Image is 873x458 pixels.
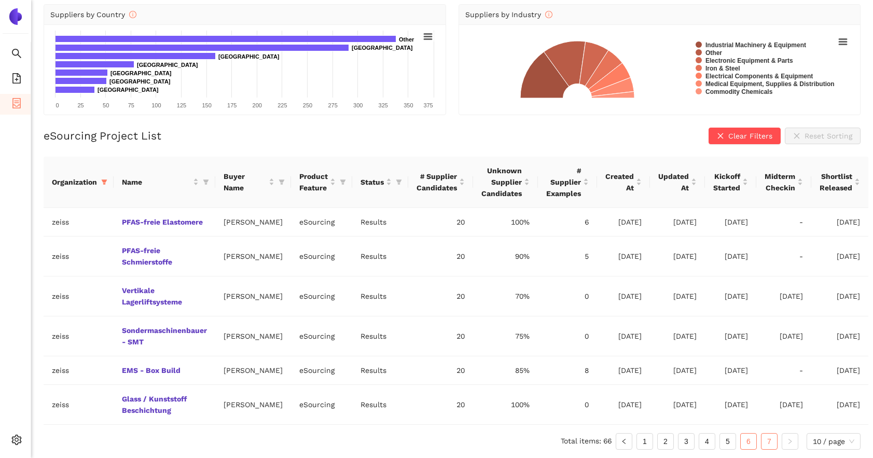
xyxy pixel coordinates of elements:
span: info-circle [129,11,136,18]
td: [DATE] [597,356,650,385]
td: [DATE] [597,316,650,356]
td: Results [352,316,408,356]
text: 175 [227,102,237,108]
span: Unknown Supplier Candidates [481,165,522,199]
td: 20 [408,385,473,425]
text: Other [399,36,414,43]
td: zeiss [44,208,114,237]
td: 0 [538,276,597,316]
span: right [787,438,793,445]
td: 100% [473,208,538,237]
text: Iron & Steel [705,65,740,72]
td: [DATE] [650,316,705,356]
th: this column's title is # Supplier Examples,this column is sortable [538,157,597,208]
text: Electronic Equipment & Parts [705,57,793,64]
span: setting [11,431,22,452]
td: [DATE] [650,237,705,276]
span: filter [201,174,211,190]
span: Suppliers by Industry [465,10,552,19]
span: 10 / page [813,434,854,449]
th: this column's title is Status,this column is sortable [352,157,408,208]
span: filter [276,169,287,196]
span: search [11,45,22,65]
li: Next Page [782,433,798,450]
td: [DATE] [597,208,650,237]
span: Suppliers by Country [50,10,136,19]
text: 0 [56,102,59,108]
a: 6 [741,434,756,449]
a: 7 [761,434,777,449]
div: Page Size [807,433,861,450]
text: 25 [77,102,84,108]
text: 100 [151,102,161,108]
td: eSourcing [291,208,352,237]
td: [DATE] [705,208,756,237]
text: 225 [278,102,287,108]
td: 0 [538,316,597,356]
td: eSourcing [291,385,352,425]
td: [PERSON_NAME] [215,237,291,276]
li: 7 [761,433,778,450]
td: [DATE] [705,276,756,316]
td: [DATE] [705,356,756,385]
text: 350 [404,102,413,108]
a: 3 [678,434,694,449]
td: [DATE] [811,276,868,316]
text: [GEOGRAPHIC_DATA] [110,70,172,76]
td: 20 [408,237,473,276]
span: Name [122,176,191,188]
text: 275 [328,102,337,108]
span: close [717,132,724,141]
li: 5 [719,433,736,450]
span: Shortlist Released [820,171,852,193]
span: container [11,94,22,115]
span: file-add [11,70,22,90]
text: [GEOGRAPHIC_DATA] [218,53,280,60]
li: 3 [678,433,695,450]
text: 50 [103,102,109,108]
td: - [756,208,811,237]
span: info-circle [545,11,552,18]
td: 6 [538,208,597,237]
span: # Supplier Candidates [417,171,457,193]
td: [DATE] [705,316,756,356]
td: zeiss [44,316,114,356]
td: [DATE] [756,316,811,356]
span: Status [361,176,384,188]
td: [DATE] [650,276,705,316]
text: 75 [128,102,134,108]
th: this column's title is Product Feature,this column is sortable [291,157,352,208]
button: left [616,433,632,450]
td: zeiss [44,356,114,385]
th: this column's title is Unknown Supplier Candidates,this column is sortable [473,157,538,208]
th: this column's title is Name,this column is sortable [114,157,215,208]
span: filter [203,179,209,185]
td: [DATE] [811,356,868,385]
button: right [782,433,798,450]
th: this column's title is # Supplier Candidates,this column is sortable [408,157,473,208]
text: 125 [177,102,186,108]
th: this column's title is Shortlist Released,this column is sortable [811,157,868,208]
td: eSourcing [291,276,352,316]
img: Logo [7,8,24,25]
td: 20 [408,316,473,356]
li: Previous Page [616,433,632,450]
text: [GEOGRAPHIC_DATA] [109,78,171,85]
text: Electrical Components & Equipment [705,73,813,80]
td: Results [352,237,408,276]
td: [DATE] [650,356,705,385]
td: zeiss [44,385,114,425]
td: zeiss [44,237,114,276]
span: left [621,438,627,445]
button: closeReset Sorting [785,128,861,144]
td: [PERSON_NAME] [215,208,291,237]
td: 20 [408,208,473,237]
text: Medical Equipment, Supplies & Distribution [705,80,835,88]
th: this column's title is Created At,this column is sortable [597,157,650,208]
li: 6 [740,433,757,450]
td: 5 [538,237,597,276]
td: 20 [408,356,473,385]
td: [PERSON_NAME] [215,316,291,356]
td: 85% [473,356,538,385]
span: filter [338,169,348,196]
